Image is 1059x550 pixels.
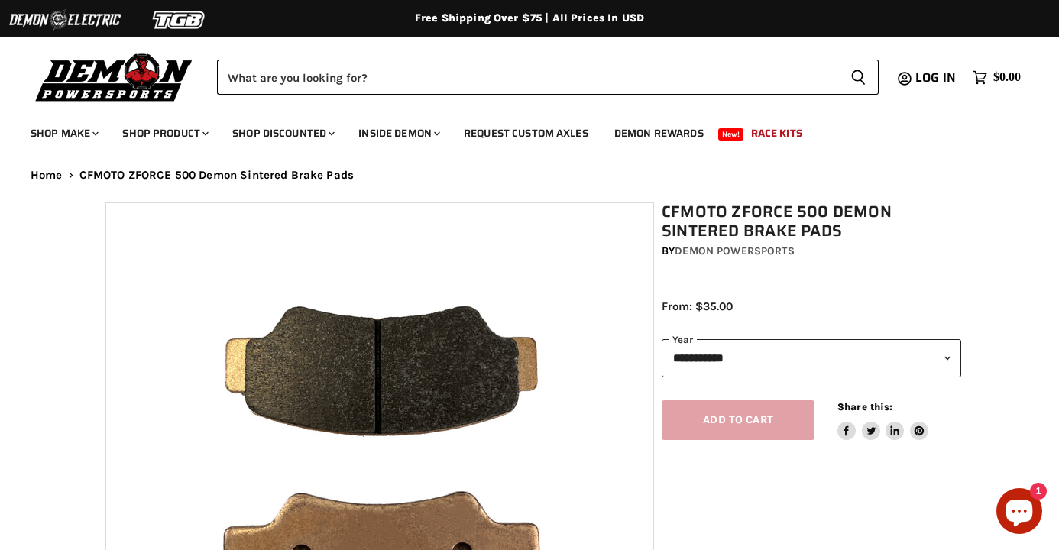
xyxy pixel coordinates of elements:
[347,118,449,149] a: Inside Demon
[79,169,354,182] span: CFMOTO ZFORCE 500 Demon Sintered Brake Pads
[837,400,928,441] aside: Share this:
[662,202,961,241] h1: CFMOTO ZFORCE 500 Demon Sintered Brake Pads
[111,118,218,149] a: Shop Product
[603,118,715,149] a: Demon Rewards
[662,339,961,377] select: year
[992,488,1047,538] inbox-online-store-chat: Shopify online store chat
[217,60,879,95] form: Product
[675,244,794,257] a: Demon Powersports
[31,50,198,104] img: Demon Powersports
[837,401,892,412] span: Share this:
[662,299,733,313] span: From: $35.00
[838,60,879,95] button: Search
[217,60,838,95] input: Search
[8,5,122,34] img: Demon Electric Logo 2
[718,128,744,141] span: New!
[965,66,1028,89] a: $0.00
[662,243,961,260] div: by
[221,118,344,149] a: Shop Discounted
[993,70,1021,85] span: $0.00
[19,112,1017,149] ul: Main menu
[31,169,63,182] a: Home
[908,71,965,85] a: Log in
[915,68,956,87] span: Log in
[740,118,814,149] a: Race Kits
[19,118,108,149] a: Shop Make
[452,118,600,149] a: Request Custom Axles
[122,5,237,34] img: TGB Logo 2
